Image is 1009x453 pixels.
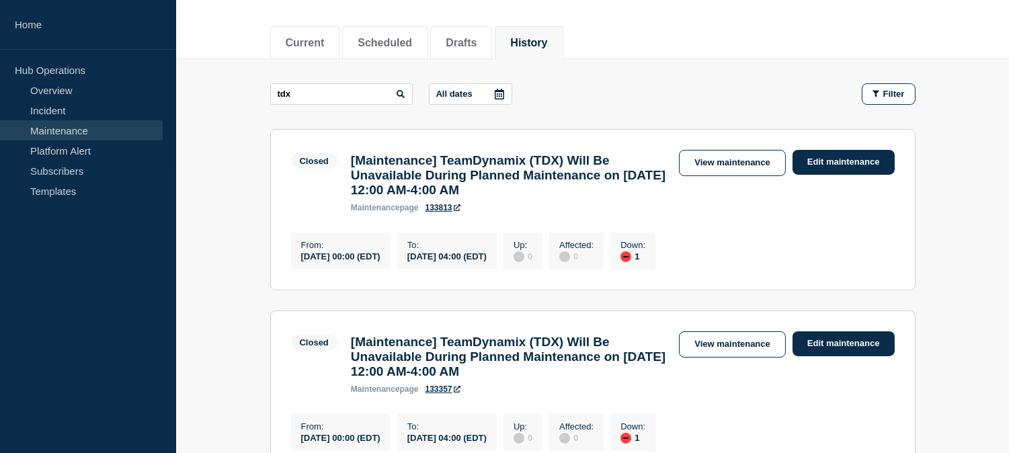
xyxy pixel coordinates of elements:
div: disabled [559,433,570,444]
p: From : [301,240,380,250]
a: Edit maintenance [793,150,895,175]
p: page [351,384,419,394]
h3: [Maintenance] TeamDynamix (TDX) Will Be Unavailable During Planned Maintenance on [DATE] 12:00 AM... [351,153,666,198]
div: [DATE] 04:00 (EDT) [407,431,487,443]
p: To : [407,240,487,250]
p: page [351,203,419,212]
a: View maintenance [679,331,785,358]
p: All dates [436,89,473,99]
a: Edit maintenance [793,331,895,356]
div: down [620,251,631,262]
p: Affected : [559,240,594,250]
div: down [620,433,631,444]
span: maintenance [351,384,400,394]
h3: [Maintenance] TeamDynamix (TDX) Will Be Unavailable During Planned Maintenance on [DATE] 12:00 AM... [351,335,666,379]
p: Up : [514,421,532,431]
div: [DATE] 00:00 (EDT) [301,250,380,261]
div: Closed [300,156,329,166]
p: Down : [620,240,645,250]
p: Down : [620,421,645,431]
div: [DATE] 00:00 (EDT) [301,431,380,443]
div: 1 [620,250,645,262]
div: 1 [620,431,645,444]
a: View maintenance [679,150,785,176]
div: disabled [514,251,524,262]
span: Filter [883,89,905,99]
button: Drafts [446,37,477,49]
button: Filter [862,83,916,105]
div: disabled [559,251,570,262]
div: disabled [514,433,524,444]
div: Closed [300,337,329,347]
button: Current [286,37,325,49]
div: 0 [559,250,594,262]
div: 0 [514,250,532,262]
span: maintenance [351,203,400,212]
button: Scheduled [358,37,412,49]
div: 0 [514,431,532,444]
div: 0 [559,431,594,444]
button: History [510,37,547,49]
p: From : [301,421,380,431]
input: Search maintenances [270,83,413,105]
p: To : [407,421,487,431]
a: 133813 [426,203,460,212]
div: [DATE] 04:00 (EDT) [407,250,487,261]
p: Affected : [559,421,594,431]
a: 133357 [426,384,460,394]
button: All dates [429,83,512,105]
p: Up : [514,240,532,250]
